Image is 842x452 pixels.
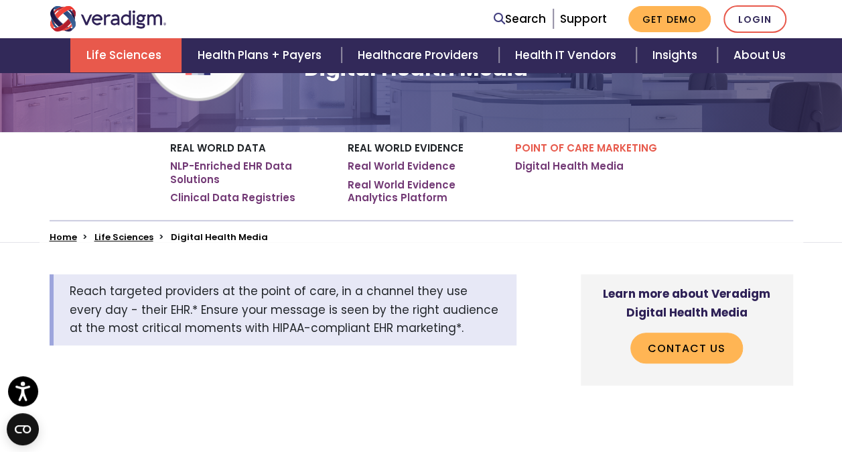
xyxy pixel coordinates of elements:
a: Insights [636,38,717,72]
img: Veradigm logo [50,6,167,32]
a: About Us [717,38,802,72]
span: Reach targeted providers at the point of care, in a channel they use every day - their EHR.* Ensu... [70,283,498,335]
a: Real World Evidence [348,160,455,173]
a: Search [494,10,546,28]
strong: Learn more about Veradigm Digital Health Media [603,286,770,320]
button: Open CMP widget [7,413,39,445]
a: Home [50,231,77,243]
a: Real World Evidence Analytics Platform [348,178,495,205]
a: Life Sciences [94,231,153,243]
a: Support [560,11,607,27]
a: Life Sciences [70,38,182,72]
a: Login [723,5,786,33]
a: Health Plans + Payers [182,38,342,72]
a: Health IT Vendors [499,38,636,72]
iframe: Drift Chat Widget [585,355,826,436]
h1: Digital Health Media [303,56,527,81]
a: NLP-Enriched EHR Data Solutions [170,160,328,186]
a: Healthcare Providers [342,38,498,72]
a: Get Demo [628,6,711,32]
a: Digital Health Media [515,160,624,173]
a: Contact Us [630,333,743,363]
a: Clinical Data Registries [170,191,295,205]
